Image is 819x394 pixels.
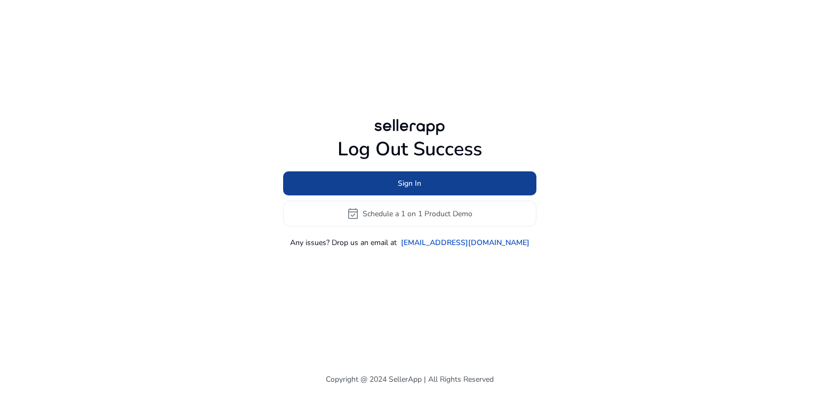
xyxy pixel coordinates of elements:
p: Any issues? Drop us an email at [290,237,397,248]
a: [EMAIL_ADDRESS][DOMAIN_NAME] [401,237,529,248]
button: Sign In [283,171,536,195]
span: Sign In [398,178,421,189]
span: event_available [347,207,359,220]
h1: Log Out Success [283,138,536,161]
button: event_availableSchedule a 1 on 1 Product Demo [283,201,536,226]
